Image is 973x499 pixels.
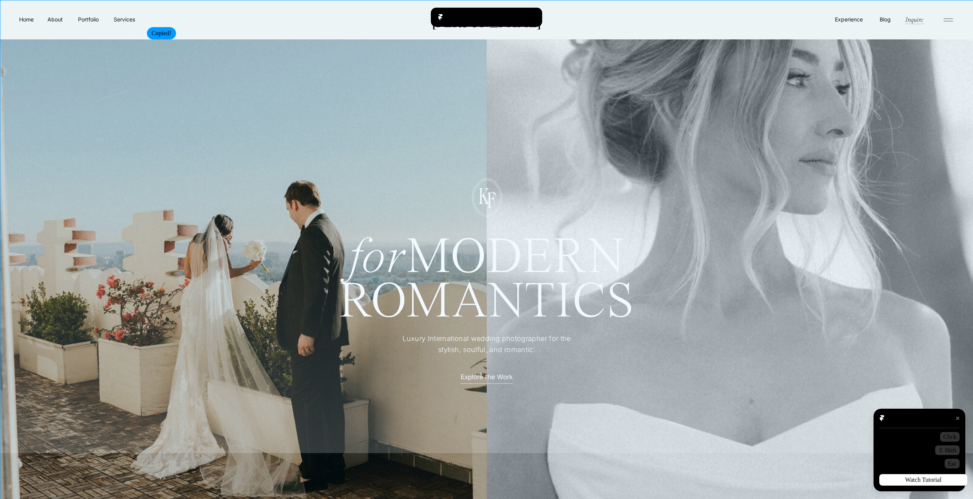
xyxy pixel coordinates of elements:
i: for [349,234,406,284]
p: K [473,185,494,205]
a: Watch Tutorial [879,474,967,486]
p: Luxury International wedding photographer for the stylish, soulful, and romantic. [391,333,582,356]
a: Services [113,15,135,23]
a: Explore the Work [453,372,520,380]
a: Experience [834,15,864,23]
a: About [46,15,64,23]
a: Portfolio [75,15,102,23]
a: Inquire [905,15,924,24]
h1: MODERN [311,236,663,273]
h1: ROMANTICS [311,281,663,323]
a: [PERSON_NAME] [421,11,553,27]
p: F [481,189,502,209]
a: Blog [878,15,892,23]
a: Home [18,15,35,23]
